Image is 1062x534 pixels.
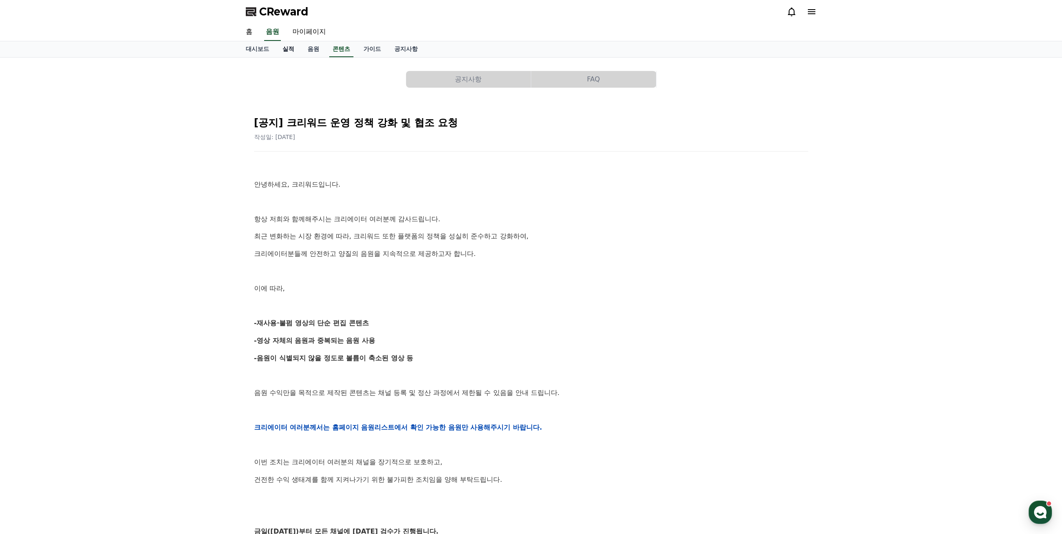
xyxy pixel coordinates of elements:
p: 최근 변화하는 시장 환경에 따라, 크리워드 또한 플랫폼의 정책을 성실히 준수하고 강화하여, [254,231,808,242]
a: 홈 [239,23,259,41]
p: 항상 저희와 함께해주시는 크리에이터 여러분께 감사드립니다. [254,214,808,225]
a: 설정 [108,265,160,286]
a: 대화 [55,265,108,286]
a: 실적 [276,41,301,57]
a: FAQ [531,71,656,88]
p: 안녕하세요, 크리워드입니다. [254,179,808,190]
strong: 크리에이터 여러분께서는 홈페이지 음원리스트에서 확인 가능한 음원만 사용해주시기 바랍니다. [254,423,542,431]
a: 음원 [264,23,281,41]
span: CReward [259,5,308,18]
p: 이에 따라, [254,283,808,294]
span: 홈 [26,277,31,284]
a: 가이드 [357,41,388,57]
h2: [공지] 크리워드 운영 정책 강화 및 협조 요청 [254,116,808,129]
a: 콘텐츠 [329,41,353,57]
a: 공지사항 [388,41,424,57]
button: FAQ [531,71,656,88]
span: 대화 [76,278,86,284]
strong: -영상 자체의 음원과 중복되는 음원 사용 [254,337,376,344]
span: 작성일: [DATE] [254,134,295,140]
span: 설정 [129,277,139,284]
a: CReward [246,5,308,18]
p: 건전한 수익 생태계를 함께 지켜나가기 위한 불가피한 조치임을 양해 부탁드립니다. [254,474,808,485]
strong: -음원이 식별되지 않을 정도로 볼륨이 축소된 영상 등 [254,354,414,362]
a: 홈 [3,265,55,286]
a: 마이페이지 [286,23,333,41]
a: 음원 [301,41,326,57]
strong: -재사용·불펌 영상의 단순 편집 콘텐츠 [254,319,369,327]
p: 크리에이터분들께 안전하고 양질의 음원을 지속적으로 제공하고자 합니다. [254,248,808,259]
p: 이번 조치는 크리에이터 여러분의 채널을 장기적으로 보호하고, [254,457,808,468]
button: 공지사항 [406,71,531,88]
p: 음원 수익만을 목적으로 제작된 콘텐츠는 채널 등록 및 정산 과정에서 제한될 수 있음을 안내 드립니다. [254,387,808,398]
a: 대시보드 [239,41,276,57]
